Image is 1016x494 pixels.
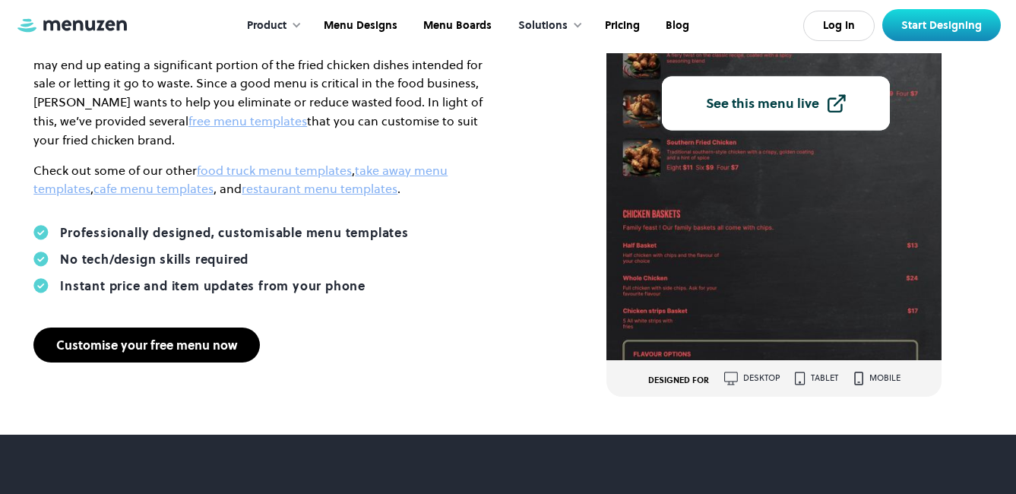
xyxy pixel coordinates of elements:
[648,376,709,385] div: DESIGNED FOR
[247,17,286,34] div: Product
[706,97,819,110] div: See this menu live
[651,2,701,49] a: Blog
[882,9,1001,41] a: Start Designing
[33,36,489,150] p: Without the right fried chicken menu template, you, your family and your staff may end up eating ...
[33,161,489,199] p: Check out some of our other , , , and .
[197,162,352,179] a: food truck menu templates
[232,2,309,49] div: Product
[309,2,409,49] a: Menu Designs
[60,278,366,293] div: Instant price and item updates from your phone
[93,180,214,197] a: cafe menu templates
[409,2,503,49] a: Menu Boards
[590,2,651,49] a: Pricing
[188,112,307,129] a: free menu templates
[869,374,900,382] div: mobile
[811,374,838,382] div: tablet
[662,77,890,131] a: See this menu live
[743,374,780,382] div: desktop
[33,328,260,363] a: Customise your free menu now
[518,17,568,34] div: Solutions
[503,2,590,49] div: Solutions
[242,180,397,197] a: restaurant menu templates
[56,339,237,351] div: Customise your free menu now
[803,11,875,41] a: Log In
[60,252,248,267] div: No tech/design skills required
[60,225,409,240] div: Professionally designed, customisable menu templates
